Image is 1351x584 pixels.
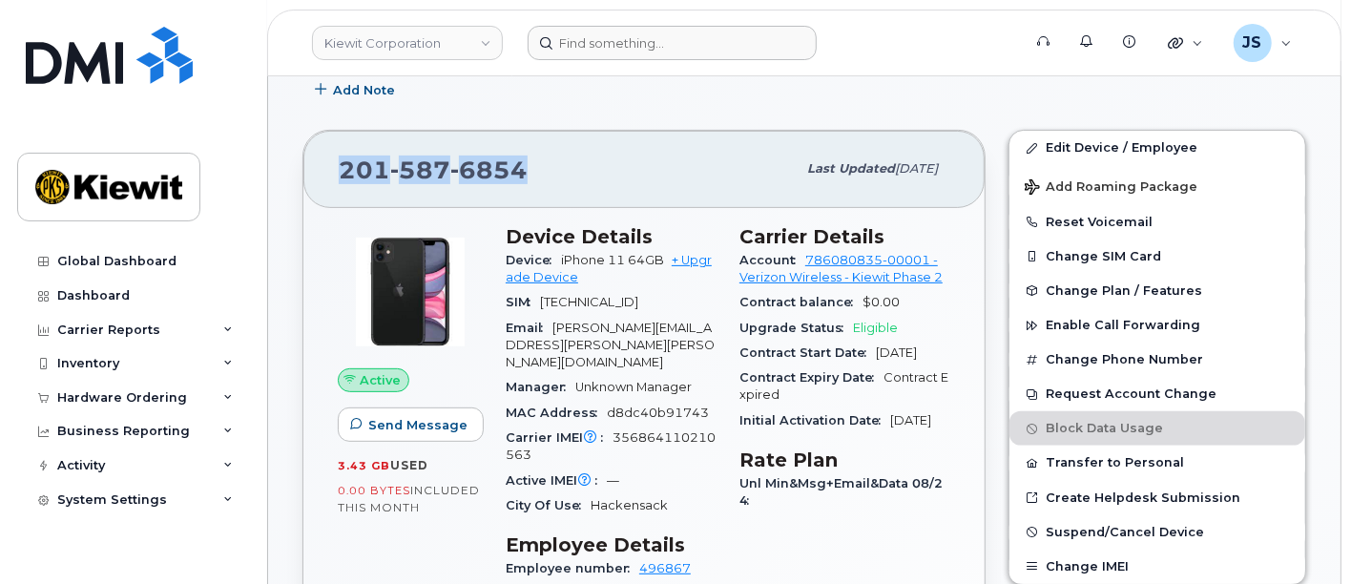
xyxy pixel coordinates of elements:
[1009,166,1305,205] button: Add Roaming Package
[863,295,900,309] span: $0.00
[506,225,717,248] h3: Device Details
[890,413,931,428] span: [DATE]
[339,156,528,184] span: 201
[506,498,591,512] span: City Of Use
[853,321,898,335] span: Eligible
[895,161,938,176] span: [DATE]
[338,459,390,472] span: 3.43 GB
[1009,377,1305,411] button: Request Account Change
[1009,240,1305,274] button: Change SIM Card
[607,406,709,420] span: d8dc40b91743
[1154,24,1216,62] div: Quicklinks
[506,406,607,420] span: MAC Address
[1009,481,1305,515] a: Create Helpdesk Submission
[739,370,883,385] span: Contract Expiry Date
[506,380,575,394] span: Manager
[390,156,450,184] span: 587
[506,473,607,488] span: Active IMEI
[1009,343,1305,377] button: Change Phone Number
[739,448,950,471] h3: Rate Plan
[561,253,664,267] span: iPhone 11 64GB
[506,561,639,575] span: Employee number
[333,81,395,99] span: Add Note
[607,473,619,488] span: —
[876,345,917,360] span: [DATE]
[807,161,895,176] span: Last updated
[739,345,876,360] span: Contract Start Date
[1046,525,1204,539] span: Suspend/Cancel Device
[1009,308,1305,343] button: Enable Call Forwarding
[1009,446,1305,480] button: Transfer to Personal
[1009,411,1305,446] button: Block Data Usage
[506,321,552,335] span: Email
[353,235,468,349] img: iPhone_11.jpg
[739,253,805,267] span: Account
[739,225,950,248] h3: Carrier Details
[506,253,561,267] span: Device
[528,26,817,60] input: Find something...
[360,371,401,389] span: Active
[575,380,692,394] span: Unknown Manager
[302,73,411,107] button: Add Note
[1046,319,1200,333] span: Enable Call Forwarding
[506,321,715,370] span: [PERSON_NAME][EMAIL_ADDRESS][PERSON_NAME][PERSON_NAME][DOMAIN_NAME]
[1009,131,1305,165] a: Edit Device / Employee
[1009,515,1305,550] button: Suspend/Cancel Device
[739,413,890,428] span: Initial Activation Date
[338,484,410,497] span: 0.00 Bytes
[1025,179,1197,198] span: Add Roaming Package
[739,295,863,309] span: Contract balance
[312,26,503,60] a: Kiewit Corporation
[1009,550,1305,584] button: Change IMEI
[506,295,540,309] span: SIM
[1009,274,1305,308] button: Change Plan / Features
[1243,31,1262,54] span: JS
[739,476,943,508] span: Unl Min&Msg+Email&Data 08/24
[390,458,428,472] span: used
[739,321,853,335] span: Upgrade Status
[1220,24,1305,62] div: Jenna Savard
[450,156,528,184] span: 6854
[338,483,480,514] span: included this month
[739,253,943,284] a: 786080835-00001 - Verizon Wireless - Kiewit Phase 2
[338,407,484,442] button: Send Message
[1046,283,1202,298] span: Change Plan / Features
[540,295,638,309] span: [TECHNICAL_ID]
[506,533,717,556] h3: Employee Details
[368,416,468,434] span: Send Message
[1268,501,1337,570] iframe: Messenger Launcher
[506,430,613,445] span: Carrier IMEI
[591,498,668,512] span: Hackensack
[639,561,691,575] a: 496867
[1009,205,1305,240] button: Reset Voicemail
